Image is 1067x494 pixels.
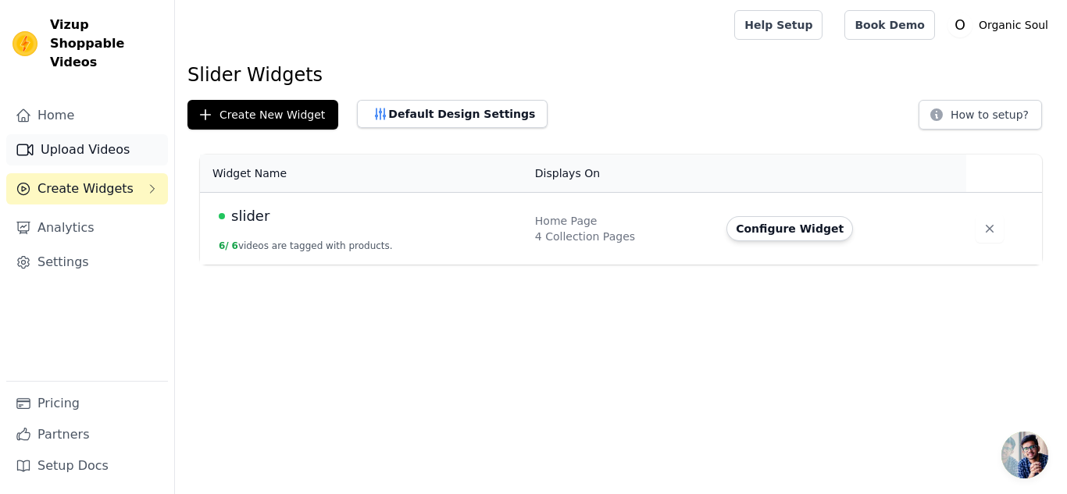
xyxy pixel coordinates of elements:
[726,216,853,241] button: Configure Widget
[219,240,393,252] button: 6/ 6videos are tagged with products.
[6,419,168,450] a: Partners
[6,388,168,419] a: Pricing
[535,213,708,229] div: Home Page
[187,100,338,130] button: Create New Widget
[6,100,168,131] a: Home
[844,10,934,40] a: Book Demo
[919,111,1042,126] a: How to setup?
[6,450,168,482] a: Setup Docs
[219,240,229,251] span: 6 /
[6,212,168,243] a: Analytics
[187,62,1055,87] h1: Slider Widgets
[955,17,965,33] text: O
[972,11,1055,39] p: Organic Soul
[947,11,1055,39] button: O Organic Soul
[12,31,37,56] img: Vizup
[734,10,823,40] a: Help Setup
[6,134,168,165] a: Upload Videos
[535,229,708,244] div: 4 Collection Pages
[219,213,225,219] span: Live Published
[357,100,548,128] button: Default Design Settings
[919,100,1042,130] button: How to setup?
[6,173,168,204] button: Create Widgets
[231,205,269,227] span: slider
[6,247,168,278] a: Settings
[200,155,526,193] th: Widget Name
[976,215,1004,243] button: Delete widget
[1001,432,1048,478] div: Open chat
[526,155,717,193] th: Displays On
[50,16,162,72] span: Vizup Shoppable Videos
[37,179,134,198] span: Create Widgets
[232,240,238,251] span: 6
